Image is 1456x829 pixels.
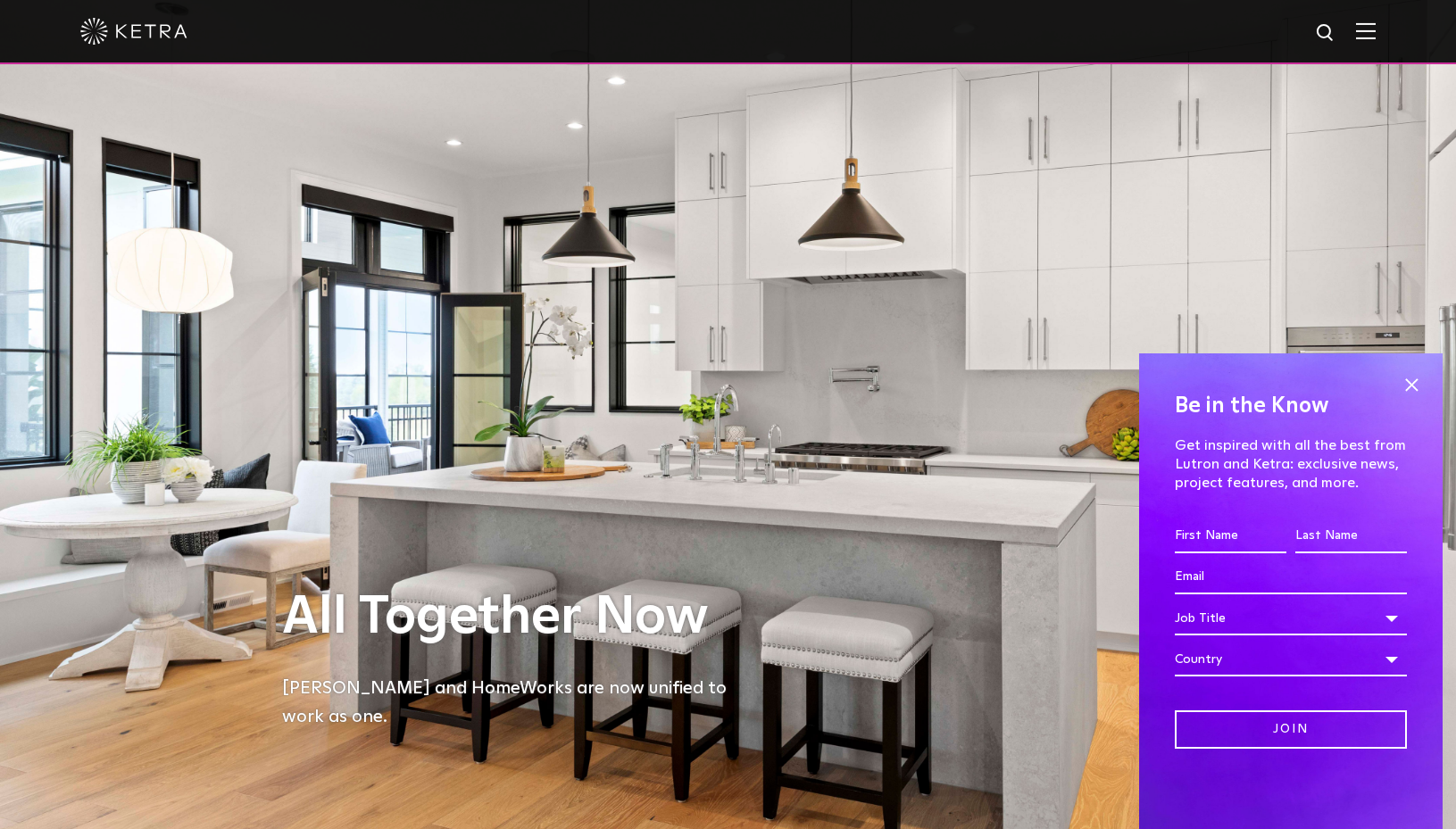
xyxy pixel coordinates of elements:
h4: Be in the Know [1175,389,1407,423]
input: Email [1175,560,1407,594]
p: Get inspired with all the best from Lutron and Ketra: exclusive news, project features, and more. [1175,436,1407,492]
input: First Name [1175,519,1286,553]
input: Join [1175,710,1407,749]
img: Hamburger%20Nav.svg [1356,22,1376,39]
h1: All Together Now [282,588,737,647]
div: Job Title [1175,601,1407,635]
input: Last Name [1295,519,1407,553]
div: Country [1175,642,1407,676]
div: [PERSON_NAME] and HomeWorks are now unified to work as one. [282,674,737,731]
img: search icon [1315,22,1337,45]
img: ketra-logo-2019-white [80,18,187,45]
